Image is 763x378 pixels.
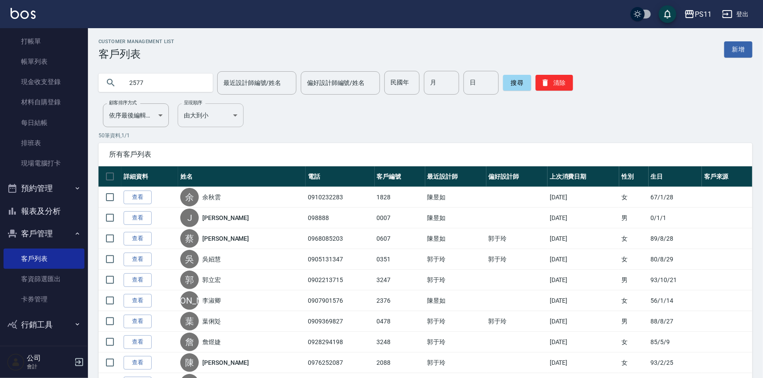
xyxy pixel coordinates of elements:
a: 查看 [124,211,152,225]
button: 搜尋 [503,75,531,91]
td: 郭于玲 [425,332,486,352]
td: 郭于玲 [425,352,486,373]
a: 李淑卿 [202,296,221,305]
div: 郭 [180,271,199,289]
div: PS11 [695,9,712,20]
td: [DATE] [548,228,620,249]
img: Person [7,353,25,371]
td: 女 [619,187,648,208]
td: 3248 [375,332,425,352]
label: 顧客排序方式 [109,99,137,106]
td: [DATE] [548,352,620,373]
td: 93/2/25 [649,352,702,373]
a: 查看 [124,356,152,370]
p: 50 筆資料, 1 / 1 [99,132,752,139]
a: 查看 [124,315,152,328]
td: 0007 [375,208,425,228]
td: 0607 [375,228,425,249]
div: 余 [180,188,199,206]
td: 郭于玲 [486,228,548,249]
button: save [659,5,676,23]
a: 卡券管理 [4,289,84,309]
div: 依序最後編輯時間 [103,103,169,127]
td: 郭于玲 [486,311,548,332]
td: 女 [619,332,648,352]
a: 葉俐彣 [202,317,221,326]
a: 現金收支登錄 [4,72,84,92]
td: 郭于玲 [425,270,486,290]
a: [PERSON_NAME] [202,358,249,367]
a: 每日結帳 [4,113,84,133]
a: [PERSON_NAME] [202,234,249,243]
a: 查看 [124,253,152,266]
a: 打帳單 [4,31,84,51]
img: Logo [11,8,36,19]
td: 0905131347 [306,249,374,270]
td: 56/1/14 [649,290,702,311]
div: J [180,209,199,227]
a: 查看 [124,335,152,349]
a: 查看 [124,273,152,287]
td: 67/1/28 [649,187,702,208]
th: 姓名 [178,166,306,187]
th: 電話 [306,166,374,187]
td: 0351 [375,249,425,270]
th: 性別 [619,166,648,187]
td: 88/8/27 [649,311,702,332]
td: 陳昱如 [425,208,486,228]
td: 80/8/29 [649,249,702,270]
h5: 公司 [27,354,72,363]
td: 0909369827 [306,311,374,332]
td: [DATE] [548,311,620,332]
a: 客資篩選匯出 [4,269,84,289]
td: 陳昱如 [425,228,486,249]
td: [DATE] [548,290,620,311]
td: 2376 [375,290,425,311]
th: 客戶來源 [702,166,752,187]
td: 85/5/9 [649,332,702,352]
td: 89/8/28 [649,228,702,249]
div: 蔡 [180,229,199,248]
div: 由大到小 [178,103,244,127]
td: 陳昱如 [425,290,486,311]
td: 0910232283 [306,187,374,208]
button: PS11 [681,5,715,23]
td: [DATE] [548,332,620,352]
label: 呈現順序 [184,99,202,106]
a: 詹煜婕 [202,338,221,346]
td: 0907901576 [306,290,374,311]
td: 男 [619,208,648,228]
button: 預約管理 [4,177,84,200]
h2: Customer Management List [99,39,175,44]
th: 偏好設計師 [486,166,548,187]
p: 會計 [27,363,72,371]
td: 0/1/1 [649,208,702,228]
a: 查看 [124,232,152,246]
span: 所有客戶列表 [109,150,742,159]
input: 搜尋關鍵字 [123,71,206,95]
th: 生日 [649,166,702,187]
div: 葉 [180,312,199,330]
td: 女 [619,249,648,270]
td: 0902213715 [306,270,374,290]
th: 最近設計師 [425,166,486,187]
a: [PERSON_NAME] [202,213,249,222]
td: 1828 [375,187,425,208]
a: 郭立宏 [202,275,221,284]
a: 吳妱慧 [202,255,221,264]
td: 女 [619,352,648,373]
a: 查看 [124,294,152,308]
th: 客戶編號 [375,166,425,187]
div: 陳 [180,353,199,372]
td: [DATE] [548,208,620,228]
button: 客戶管理 [4,222,84,245]
a: 余秋雲 [202,193,221,202]
td: 0976252087 [306,352,374,373]
td: 郭于玲 [425,249,486,270]
td: 2088 [375,352,425,373]
td: 郭于玲 [486,249,548,270]
button: 報表及分析 [4,200,84,223]
td: 0478 [375,311,425,332]
div: [PERSON_NAME] [180,291,199,310]
td: [DATE] [548,270,620,290]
